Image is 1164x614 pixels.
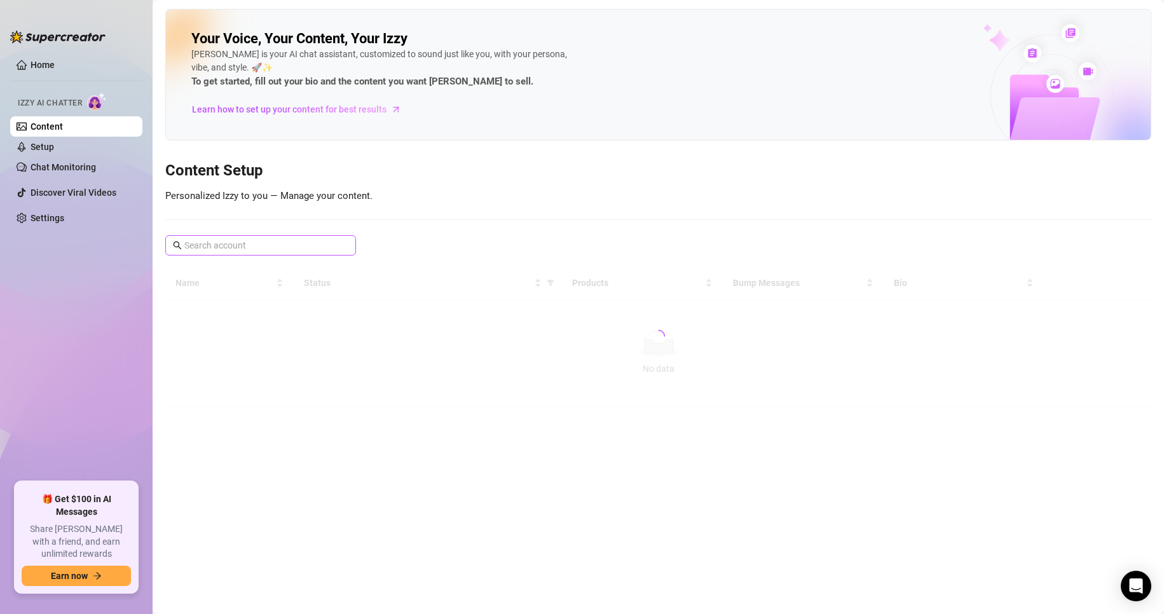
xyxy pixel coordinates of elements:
[22,493,131,518] span: 🎁 Get $100 in AI Messages
[1121,571,1151,601] div: Open Intercom Messenger
[192,102,387,116] span: Learn how to set up your content for best results
[31,188,116,198] a: Discover Viral Videos
[31,121,63,132] a: Content
[51,571,88,581] span: Earn now
[165,161,1151,181] h3: Content Setup
[31,142,54,152] a: Setup
[954,10,1151,140] img: ai-chatter-content-library-cLFOSyPT.png
[31,162,96,172] a: Chat Monitoring
[31,213,64,223] a: Settings
[18,97,82,109] span: Izzy AI Chatter
[390,103,402,116] span: arrow-right
[31,60,55,70] a: Home
[22,566,131,586] button: Earn nowarrow-right
[165,190,373,201] span: Personalized Izzy to you — Manage your content.
[652,330,664,343] span: loading
[191,48,573,90] div: [PERSON_NAME] is your AI chat assistant, customized to sound just like you, with your persona, vi...
[22,523,131,561] span: Share [PERSON_NAME] with a friend, and earn unlimited rewards
[191,76,533,87] strong: To get started, fill out your bio and the content you want [PERSON_NAME] to sell.
[184,238,338,252] input: Search account
[10,31,106,43] img: logo-BBDzfeDw.svg
[87,92,107,111] img: AI Chatter
[191,99,411,119] a: Learn how to set up your content for best results
[191,30,407,48] h2: Your Voice, Your Content, Your Izzy
[173,241,182,250] span: search
[93,571,102,580] span: arrow-right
